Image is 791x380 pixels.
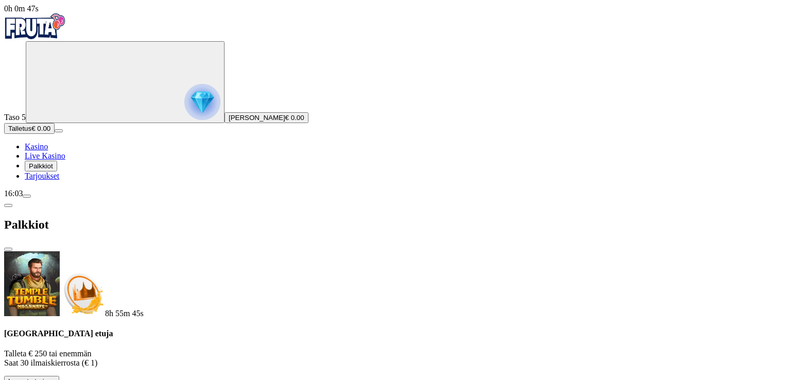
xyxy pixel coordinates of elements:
[4,113,26,122] span: Taso 5
[184,84,220,120] img: reward progress
[25,171,59,180] a: Tarjoukset
[4,349,787,368] p: Talleta € 250 tai enemmän Saat 30 ilmaiskierrosta (€ 1)
[4,251,60,316] img: Temple Tumble
[4,189,23,198] span: 16:03
[105,309,144,318] span: countdown
[225,112,308,123] button: [PERSON_NAME]€ 0.00
[4,13,787,181] nav: Primary
[4,204,12,207] button: chevron-left icon
[4,329,787,338] h4: [GEOGRAPHIC_DATA] etuja
[4,218,787,232] h2: Palkkiot
[29,162,53,170] span: Palkkiot
[4,32,66,41] a: Fruta
[8,125,31,132] span: Talletus
[4,13,66,39] img: Fruta
[25,151,65,160] a: Live Kasino
[25,161,57,171] button: Palkkiot
[4,123,55,134] button: Talletusplus icon€ 0.00
[31,125,50,132] span: € 0.00
[4,142,787,181] nav: Main menu
[4,4,39,13] span: user session time
[4,248,12,251] button: close
[60,271,105,316] img: Deposit bonus icon
[23,195,31,198] button: menu
[26,41,225,123] button: reward progress
[285,114,304,122] span: € 0.00
[55,129,63,132] button: menu
[25,142,48,151] a: Kasino
[229,114,285,122] span: [PERSON_NAME]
